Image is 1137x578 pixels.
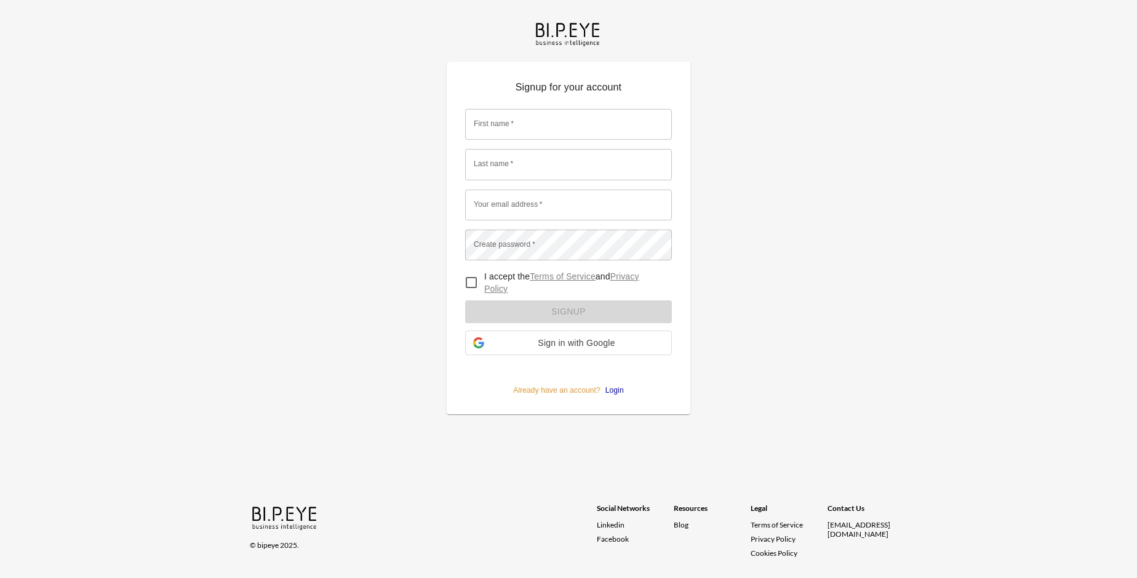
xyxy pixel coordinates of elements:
div: Resources [674,504,751,520]
a: Terms of Service [751,520,823,529]
span: Sign in with Google [489,338,664,348]
div: © bipeye 2025. [250,533,580,550]
img: bipeye-logo [250,504,321,531]
a: Facebook [597,534,674,544]
a: Login [600,386,624,395]
a: Blog [674,520,688,529]
div: Sign in with Google [465,331,672,355]
p: Already have an account? [465,365,672,396]
p: Signup for your account [465,80,672,100]
div: [EMAIL_ADDRESS][DOMAIN_NAME] [828,520,904,539]
div: Social Networks [597,504,674,520]
span: Facebook [597,534,629,544]
div: Contact Us [828,504,904,520]
div: Legal [751,504,828,520]
a: Cookies Policy [751,548,797,558]
p: I accept the and [484,270,662,295]
a: Privacy Policy [751,534,796,544]
img: bipeye-logo [533,20,604,47]
span: Linkedin [597,520,624,529]
a: Terms of Service [530,271,596,281]
a: Linkedin [597,520,674,529]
